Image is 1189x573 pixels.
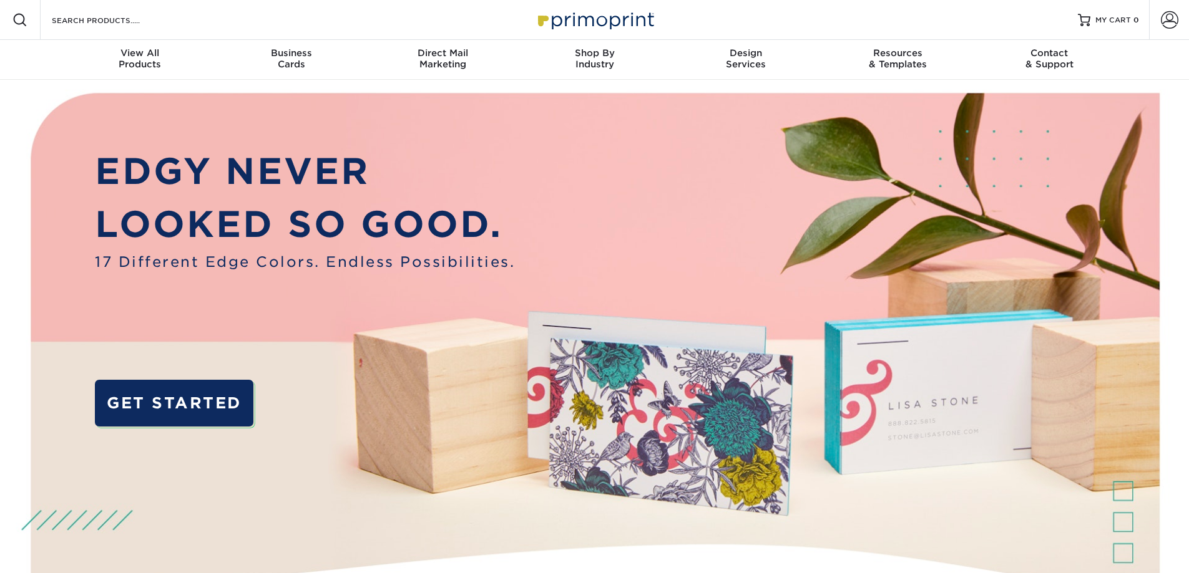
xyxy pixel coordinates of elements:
[367,40,519,80] a: Direct MailMarketing
[519,47,670,59] span: Shop By
[519,40,670,80] a: Shop ByIndustry
[367,47,519,59] span: Direct Mail
[974,47,1125,70] div: & Support
[670,47,822,70] div: Services
[51,12,172,27] input: SEARCH PRODUCTS.....
[95,198,515,251] p: LOOKED SO GOOD.
[215,47,367,70] div: Cards
[1133,16,1139,24] span: 0
[670,47,822,59] span: Design
[974,40,1125,80] a: Contact& Support
[822,40,974,80] a: Resources& Templates
[822,47,974,59] span: Resources
[215,47,367,59] span: Business
[95,251,515,272] span: 17 Different Edge Colors. Endless Possibilities.
[215,40,367,80] a: BusinessCards
[532,6,657,33] img: Primoprint
[974,47,1125,59] span: Contact
[1095,15,1131,26] span: MY CART
[95,145,515,198] p: EDGY NEVER
[670,40,822,80] a: DesignServices
[95,380,253,426] a: GET STARTED
[822,47,974,70] div: & Templates
[367,47,519,70] div: Marketing
[519,47,670,70] div: Industry
[64,47,216,59] span: View All
[64,47,216,70] div: Products
[64,40,216,80] a: View AllProducts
